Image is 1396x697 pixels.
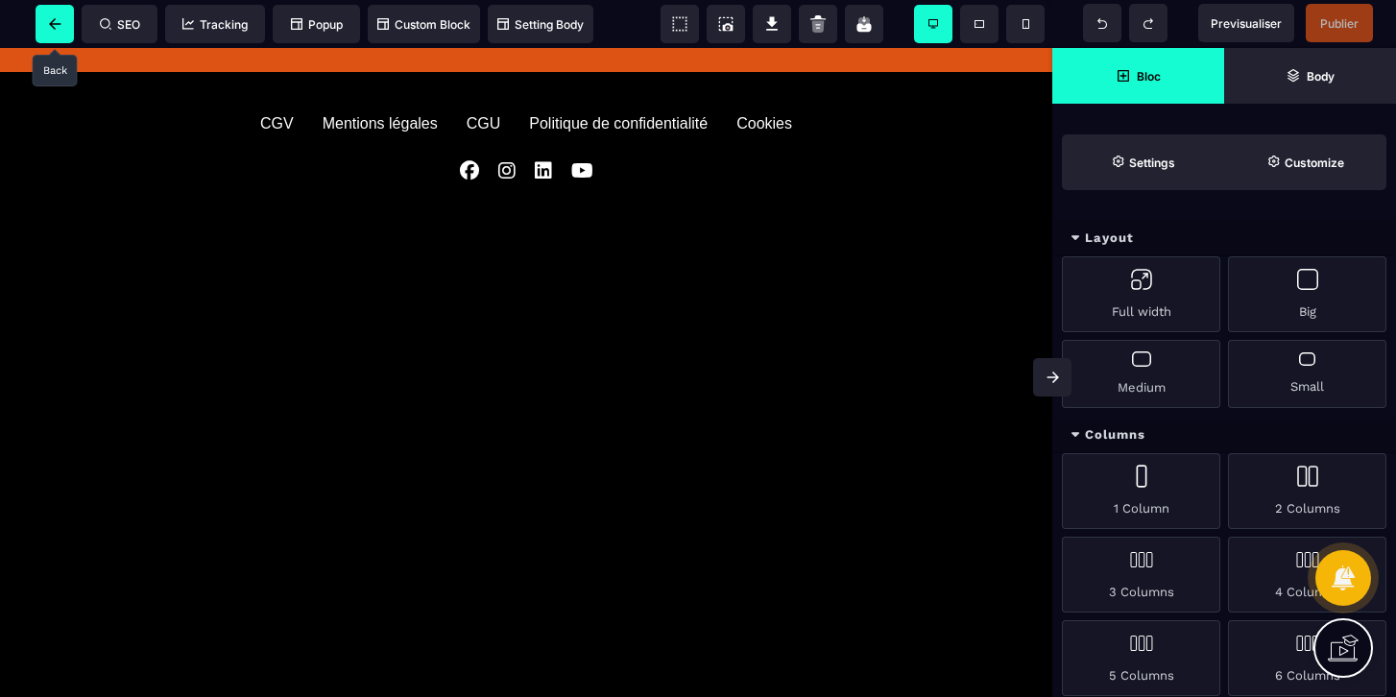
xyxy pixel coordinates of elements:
strong: Bloc [1137,69,1161,84]
div: 6 Columns [1228,620,1386,696]
span: Screenshot [707,5,745,43]
span: Previsualiser [1211,16,1282,31]
div: Politique de confidentialité [529,67,708,84]
div: Layout [1052,221,1396,256]
span: Settings [1062,134,1224,190]
strong: Settings [1129,156,1175,170]
div: 5 Columns [1062,620,1220,696]
div: CGU [467,67,501,84]
div: Columns [1052,418,1396,453]
strong: Customize [1285,156,1344,170]
div: 3 Columns [1062,537,1220,613]
span: Setting Body [497,17,584,32]
div: 1 Column [1062,453,1220,529]
span: View components [661,5,699,43]
span: Open Style Manager [1224,134,1386,190]
span: Tracking [182,17,248,32]
span: Open Layer Manager [1224,48,1396,104]
span: Popup [291,17,343,32]
span: SEO [100,17,140,32]
span: Publier [1320,16,1359,31]
strong: Body [1307,69,1335,84]
div: Big [1228,256,1386,332]
div: 2 Columns [1228,453,1386,529]
div: Cookies [736,67,792,84]
span: Custom Block [377,17,470,32]
span: Open Blocks [1052,48,1224,104]
div: Mentions légales [323,67,438,84]
div: CGV [260,67,294,84]
span: Preview [1198,4,1294,42]
div: Full width [1062,256,1220,332]
div: Small [1228,340,1386,408]
div: 4 Columns [1228,537,1386,613]
div: Medium [1062,340,1220,408]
